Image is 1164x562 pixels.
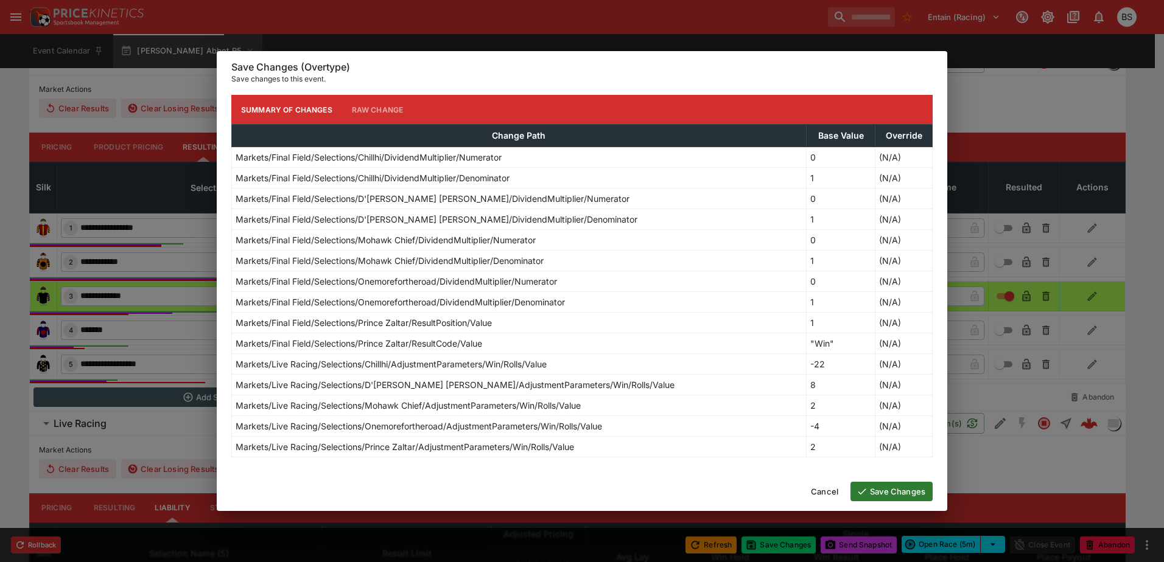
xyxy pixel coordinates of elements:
p: Markets/Live Racing/Selections/Onemorefortheroad/AdjustmentParameters/Win/Rolls/Value [236,420,602,432]
p: Markets/Live Racing/Selections/Prince Zaltar/AdjustmentParameters/Win/Rolls/Value [236,440,574,453]
td: (N/A) [875,395,933,416]
button: Raw Change [342,95,413,124]
p: Markets/Final Field/Selections/Onemorefortheroad/DividendMultiplier/Denominator [236,296,565,308]
td: 0 [806,147,875,168]
p: Markets/Final Field/Selections/Chillhi/DividendMultiplier/Denominator [236,172,510,184]
p: Markets/Final Field/Selections/Mohawk Chief/DividendMultiplier/Denominator [236,254,544,267]
td: -22 [806,354,875,375]
td: -4 [806,416,875,437]
td: 1 [806,168,875,189]
td: (N/A) [875,437,933,457]
button: Cancel [804,482,846,501]
td: 0 [806,230,875,251]
td: (N/A) [875,375,933,395]
td: 0 [806,189,875,209]
td: 2 [806,395,875,416]
button: Save Changes [850,482,933,501]
td: (N/A) [875,168,933,189]
td: 1 [806,209,875,230]
td: 1 [806,251,875,271]
p: Markets/Live Racing/Selections/Chillhi/AdjustmentParameters/Win/Rolls/Value [236,358,547,370]
td: 8 [806,375,875,395]
p: Markets/Live Racing/Selections/Mohawk Chief/AdjustmentParameters/Win/Rolls/Value [236,399,581,412]
p: Markets/Live Racing/Selections/D'[PERSON_NAME] [PERSON_NAME]/AdjustmentParameters/Win/Rolls/Value [236,378,675,391]
td: (N/A) [875,333,933,354]
td: 2 [806,437,875,457]
h6: Save Changes (Overtype) [231,61,933,74]
p: Markets/Final Field/Selections/Onemorefortheroad/DividendMultiplier/Numerator [236,275,557,288]
th: Override [875,125,933,147]
td: 1 [806,313,875,333]
p: Save changes to this event. [231,73,933,85]
th: Change Path [232,125,807,147]
button: Summary of Changes [231,95,342,124]
td: (N/A) [875,209,933,230]
p: Markets/Final Field/Selections/D'[PERSON_NAME] [PERSON_NAME]/DividendMultiplier/Denominator [236,213,637,226]
td: (N/A) [875,251,933,271]
td: "Win" [806,333,875,354]
td: (N/A) [875,313,933,333]
td: (N/A) [875,292,933,313]
p: Markets/Final Field/Selections/Mohawk Chief/DividendMultiplier/Numerator [236,234,536,246]
td: 1 [806,292,875,313]
p: Markets/Final Field/Selections/Prince Zaltar/ResultCode/Value [236,337,482,350]
th: Base Value [806,125,875,147]
p: Markets/Final Field/Selections/Chillhi/DividendMultiplier/Numerator [236,151,502,164]
p: Markets/Final Field/Selections/Prince Zaltar/ResultPosition/Value [236,316,492,329]
td: (N/A) [875,147,933,168]
td: (N/A) [875,416,933,437]
td: (N/A) [875,354,933,375]
td: 0 [806,271,875,292]
td: (N/A) [875,230,933,251]
p: Markets/Final Field/Selections/D'[PERSON_NAME] [PERSON_NAME]/DividendMultiplier/Numerator [236,192,629,205]
td: (N/A) [875,271,933,292]
td: (N/A) [875,189,933,209]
